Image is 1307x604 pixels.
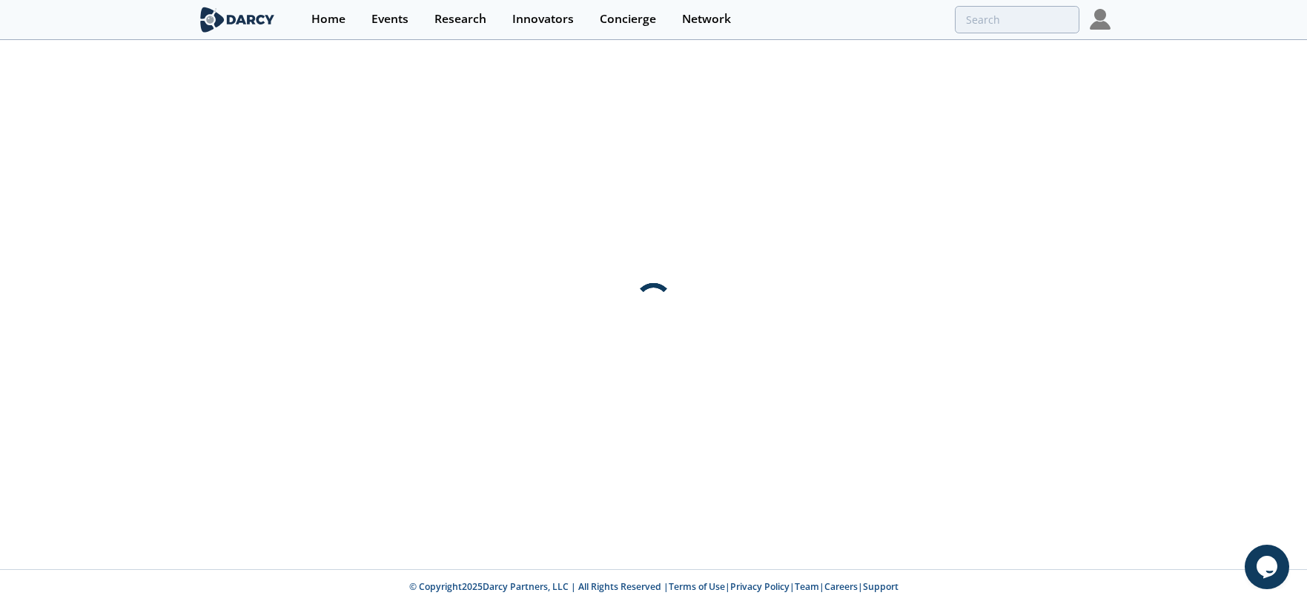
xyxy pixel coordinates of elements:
[1090,9,1111,30] img: Profile
[824,580,858,593] a: Careers
[1245,545,1292,589] iframe: chat widget
[955,6,1079,33] input: Advanced Search
[371,13,408,25] div: Events
[600,13,656,25] div: Concierge
[669,580,725,593] a: Terms of Use
[512,13,574,25] div: Innovators
[730,580,790,593] a: Privacy Policy
[682,13,731,25] div: Network
[434,13,486,25] div: Research
[863,580,899,593] a: Support
[795,580,819,593] a: Team
[105,580,1202,594] p: © Copyright 2025 Darcy Partners, LLC | All Rights Reserved | | | | |
[311,13,345,25] div: Home
[197,7,278,33] img: logo-wide.svg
